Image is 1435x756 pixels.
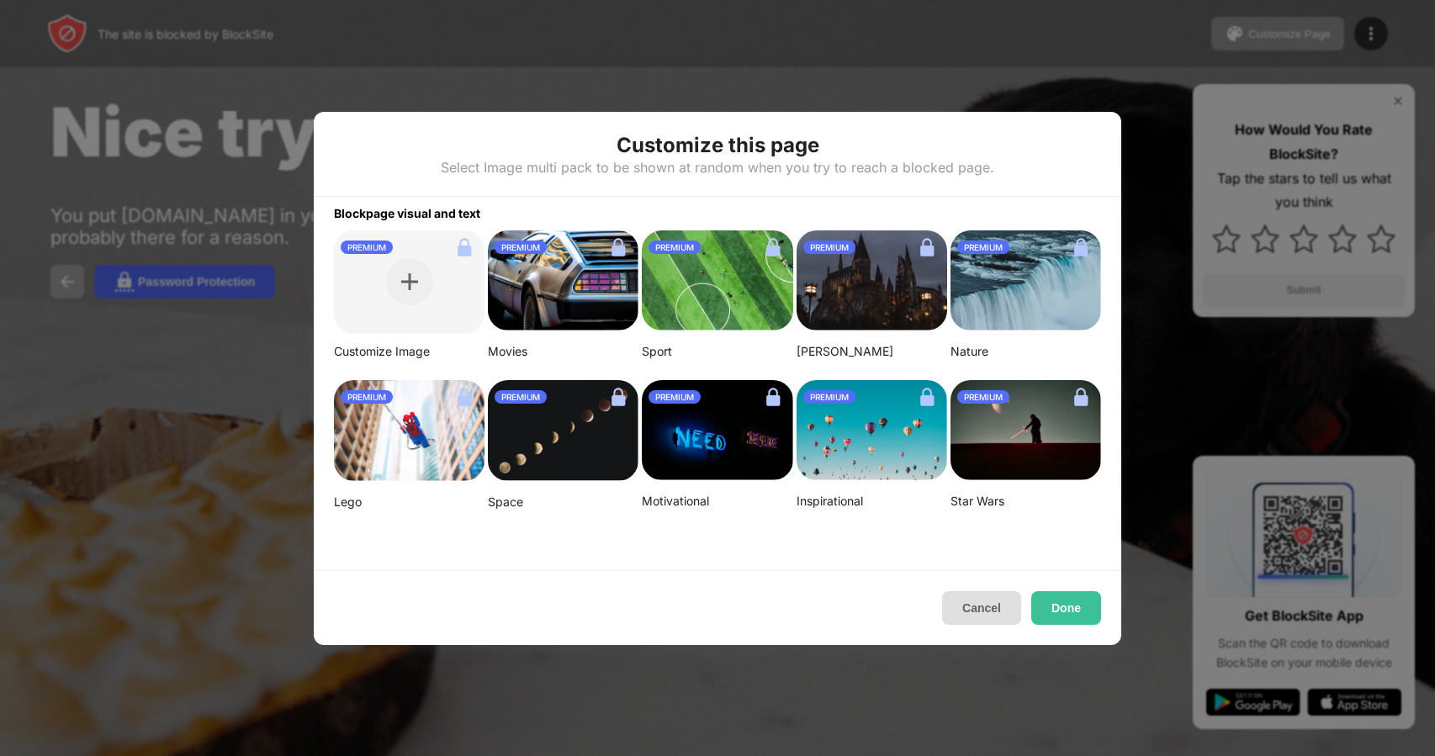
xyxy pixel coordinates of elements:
[797,344,947,359] div: [PERSON_NAME]
[649,390,701,404] div: PREMIUM
[950,344,1101,359] div: Nature
[451,383,478,410] img: lock.svg
[488,380,638,482] img: linda-xu-KsomZsgjLSA-unsplash.png
[950,230,1101,331] img: aditya-chinchure-LtHTe32r_nA-unsplash.png
[341,241,393,254] div: PREMIUM
[642,380,792,481] img: alexis-fauvet-qfWf9Muwp-c-unsplash-small.png
[950,494,1101,509] div: Star Wars
[334,344,485,359] div: Customize Image
[760,383,786,410] img: lock.svg
[649,241,701,254] div: PREMIUM
[797,494,947,509] div: Inspirational
[957,390,1009,404] div: PREMIUM
[797,230,947,331] img: aditya-vyas-5qUJfO4NU4o-unsplash-small.png
[495,390,547,404] div: PREMIUM
[617,132,819,159] div: Customize this page
[314,197,1121,220] div: Blockpage visual and text
[1067,383,1094,410] img: lock.svg
[605,234,632,261] img: lock.svg
[334,494,485,510] div: Lego
[605,383,632,410] img: lock.svg
[488,230,638,331] img: image-26.png
[942,591,1021,625] button: Cancel
[642,494,792,509] div: Motivational
[803,241,855,254] div: PREMIUM
[913,234,940,261] img: lock.svg
[401,273,418,290] img: plus.svg
[488,344,638,359] div: Movies
[803,390,855,404] div: PREMIUM
[797,380,947,481] img: ian-dooley-DuBNA1QMpPA-unsplash-small.png
[451,234,478,261] img: lock.svg
[760,234,786,261] img: lock.svg
[642,230,792,331] img: jeff-wang-p2y4T4bFws4-unsplash-small.png
[341,390,393,404] div: PREMIUM
[1031,591,1101,625] button: Done
[488,494,638,510] div: Space
[957,241,1009,254] div: PREMIUM
[495,241,547,254] div: PREMIUM
[441,159,994,176] div: Select Image multi pack to be shown at random when you try to reach a blocked page.
[950,380,1101,481] img: image-22-small.png
[913,383,940,410] img: lock.svg
[642,344,792,359] div: Sport
[1067,234,1094,261] img: lock.svg
[334,380,485,481] img: mehdi-messrro-gIpJwuHVwt0-unsplash-small.png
